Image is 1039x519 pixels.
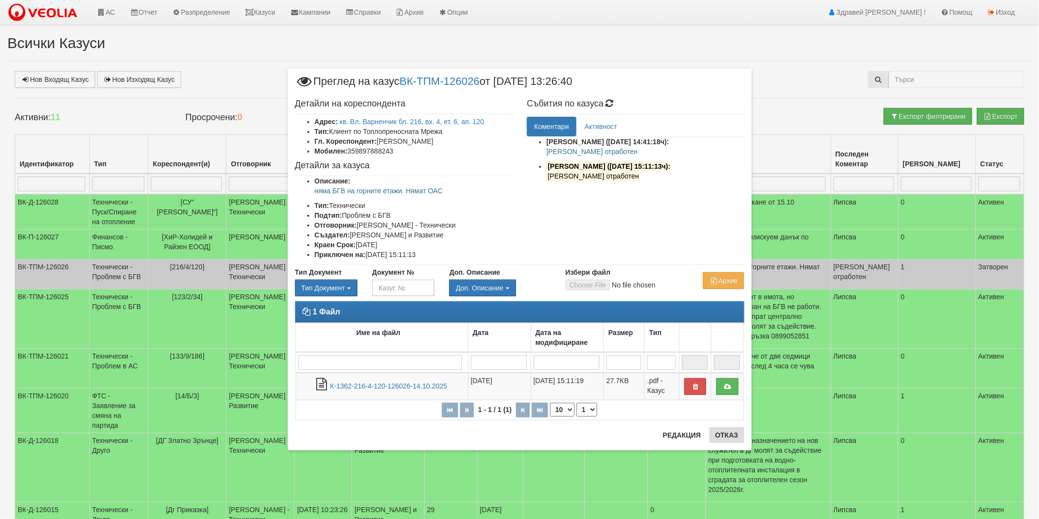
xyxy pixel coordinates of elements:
[295,280,357,296] button: Тип Документ
[315,177,351,185] b: Описание:
[476,406,514,414] span: 1 - 1 / 1 (1)
[449,280,550,296] div: Двоен клик, за изчистване на избраната стойност.
[550,403,574,416] select: Брой редове на страница
[473,329,489,337] b: Дата
[372,280,435,296] input: Казус №
[657,427,707,443] button: Редакция
[604,373,645,400] td: 27.7KB
[711,323,743,352] td: : No sort applied, activate to apply an ascending sort
[315,251,366,259] b: Приключен на:
[456,284,503,292] span: Доп. Описание
[340,118,484,126] a: кв. Вл. Варненчик бл. 216, вх. 4, ет. 6, ап. 120
[645,323,680,352] td: Тип: No sort applied, activate to apply an ascending sort
[547,138,669,146] strong: [PERSON_NAME] ([DATE] 14:41:18ч):
[315,231,350,239] b: Създател:
[296,323,468,352] td: Име на файл: No sort applied, activate to apply an ascending sort
[468,323,531,352] td: Дата: No sort applied, activate to apply an ascending sort
[315,118,338,126] b: Адрес:
[315,128,329,135] b: Тип:
[315,220,513,230] li: [PERSON_NAME] - Технически
[315,186,513,196] p: няма БГВ на горните етажи. Нямат ОАС
[680,323,711,352] td: : No sort applied, activate to apply an ascending sort
[547,161,672,172] mark: [PERSON_NAME] ([DATE] 15:11:13ч):
[315,137,377,145] b: Гл. Кореспондент:
[301,284,345,292] span: Тип Документ
[315,202,329,209] b: Тип:
[547,161,744,181] li: Изпратено до кореспондента
[330,382,447,390] a: К-1362-216-4-120-126026-14.10.2025
[295,99,513,109] h4: Детайли на кореспондента
[315,250,513,259] li: [DATE] 15:11:13
[608,329,633,337] b: Размер
[703,272,744,289] button: Архив
[531,373,604,400] td: [DATE] 15:11:19
[460,403,474,417] button: Предишна страница
[527,117,576,136] a: Коментари
[531,323,604,352] td: Дата на модифициране: No sort applied, activate to apply an ascending sort
[295,161,513,171] h4: Детайли за казуса
[532,403,548,417] button: Последна страница
[295,76,573,94] span: Преглед на казус от [DATE] 13:26:40
[645,373,680,400] td: .pdf - Казус
[315,127,513,136] li: Клиент по Топлопреносната Мрежа
[315,136,513,146] li: [PERSON_NAME]
[449,280,516,296] button: Доп. Описание
[468,373,531,400] td: [DATE]
[527,99,744,109] h4: Събития по казуса
[315,201,513,210] li: Технически
[315,210,513,220] li: Проблем с БГВ
[400,75,480,87] a: ВК-ТПМ-126026
[295,267,342,277] label: Тип Документ
[372,267,414,277] label: Документ №
[315,211,342,219] b: Подтип:
[315,147,348,155] b: Мобилен:
[576,403,597,416] select: Страница номер
[547,171,640,182] mark: [PERSON_NAME] отработен
[315,146,513,156] li: 359897888243
[295,280,357,296] div: Двоен клик, за изчистване на избраната стойност.
[649,329,661,337] b: Тип
[566,267,611,277] label: Избери файл
[710,427,744,443] button: Отказ
[442,403,458,417] button: Първа страница
[296,373,743,400] tr: К-1362-216-4-120-126026-14.10.2025.pdf - Казус
[536,329,588,346] b: Дата на модифициране
[313,308,340,316] strong: 1 Файл
[356,329,401,337] b: Име на файл
[315,240,513,250] li: [DATE]
[577,117,625,136] a: Активност
[604,323,645,352] td: Размер: No sort applied, activate to apply an ascending sort
[315,221,357,229] b: Отговорник:
[516,403,530,417] button: Следваща страница
[449,267,500,277] label: Доп. Описание
[315,241,356,249] b: Краен Срок:
[315,230,513,240] li: [PERSON_NAME] и Развитие
[547,147,744,156] p: [PERSON_NAME] отработен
